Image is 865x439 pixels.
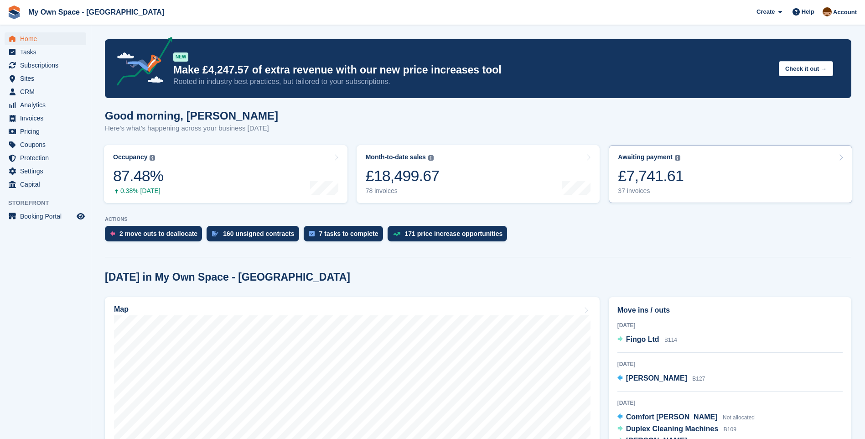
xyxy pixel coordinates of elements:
div: 37 invoices [618,187,684,195]
span: Settings [20,165,75,178]
span: B114 [664,337,677,343]
a: menu [5,46,86,58]
img: stora-icon-8386f47178a22dfd0bd8f6a31ec36ba5ce8667c1dd55bd0f319d3a0aa187defe.svg [7,5,21,19]
span: Capital [20,178,75,191]
span: Home [20,32,75,45]
a: menu [5,72,86,85]
div: [DATE] [617,399,843,407]
a: menu [5,165,86,178]
a: menu [5,210,86,223]
a: menu [5,178,86,191]
span: Create [756,7,775,16]
a: Fingo Ltd B114 [617,334,677,346]
div: Occupancy [113,153,147,161]
div: Awaiting payment [618,153,673,161]
div: 78 invoices [366,187,440,195]
img: icon-info-grey-7440780725fd019a000dd9b08b2336e03edf1995a4989e88bcd33f0948082b44.svg [428,155,434,161]
a: menu [5,125,86,138]
a: 160 unsigned contracts [207,226,303,246]
span: Subscriptions [20,59,75,72]
h1: Good morning, [PERSON_NAME] [105,110,278,122]
a: Comfort [PERSON_NAME] Not allocated [617,412,755,423]
div: [DATE] [617,321,843,329]
img: icon-info-grey-7440780725fd019a000dd9b08b2336e03edf1995a4989e88bcd33f0948082b44.svg [675,155,680,161]
span: Help [802,7,814,16]
img: price-adjustments-announcement-icon-8257ccfd72463d97f412b2fc003d46551f7dbcb40ab6d574587a9cd5c0d94... [109,37,173,89]
a: Awaiting payment £7,741.61 37 invoices [609,145,852,203]
p: Make £4,247.57 of extra revenue with our new price increases tool [173,63,772,77]
a: menu [5,152,86,164]
p: Here's what's happening across your business [DATE] [105,123,278,134]
a: Month-to-date sales £18,499.67 78 invoices [357,145,600,203]
h2: Move ins / outs [617,305,843,316]
div: Month-to-date sales [366,153,426,161]
span: B109 [724,426,736,433]
span: Booking Portal [20,210,75,223]
a: menu [5,138,86,151]
span: Duplex Cleaning Machines [626,425,719,433]
button: Check it out → [779,61,833,76]
a: menu [5,59,86,72]
img: icon-info-grey-7440780725fd019a000dd9b08b2336e03edf1995a4989e88bcd33f0948082b44.svg [150,155,155,161]
span: B127 [692,376,705,382]
div: 160 unsigned contracts [223,230,294,237]
img: price_increase_opportunities-93ffe204e8149a01c8c9dc8f82e8f89637d9d84a8eef4429ea346261dce0b2c0.svg [393,232,400,236]
a: Occupancy 87.48% 0.38% [DATE] [104,145,347,203]
a: Duplex Cleaning Machines B109 [617,423,736,435]
span: Not allocated [723,414,755,421]
a: menu [5,32,86,45]
a: Preview store [75,211,86,222]
a: menu [5,85,86,98]
img: move_outs_to_deallocate_icon-f764333ba52eb49d3ac5e1228854f67142a1ed5810a6f6cc68b1a99e826820c5.svg [110,231,115,236]
div: [DATE] [617,360,843,368]
span: CRM [20,85,75,98]
h2: [DATE] in My Own Space - [GEOGRAPHIC_DATA] [105,271,350,283]
div: £18,499.67 [366,167,440,185]
a: 7 tasks to complete [304,226,388,246]
span: [PERSON_NAME] [626,374,687,382]
img: Paula Harris [823,7,832,16]
div: 171 price increase opportunities [405,230,503,237]
p: ACTIONS [105,216,851,222]
span: Fingo Ltd [626,335,659,343]
a: 171 price increase opportunities [388,226,512,246]
span: Tasks [20,46,75,58]
img: contract_signature_icon-13c848040528278c33f63329250d36e43548de30e8caae1d1a13099fd9432cc5.svg [212,231,218,236]
span: Sites [20,72,75,85]
div: 87.48% [113,167,163,185]
a: menu [5,112,86,125]
span: Comfort [PERSON_NAME] [626,413,718,421]
p: Rooted in industry best practices, but tailored to your subscriptions. [173,77,772,87]
a: menu [5,99,86,111]
div: £7,741.61 [618,167,684,185]
div: NEW [173,52,188,62]
span: Protection [20,152,75,164]
span: Coupons [20,138,75,151]
span: Analytics [20,99,75,111]
span: Storefront [8,199,91,208]
span: Account [833,8,857,17]
a: My Own Space - [GEOGRAPHIC_DATA] [25,5,168,20]
span: Invoices [20,112,75,125]
a: [PERSON_NAME] B127 [617,373,705,385]
h2: Map [114,305,129,314]
div: 7 tasks to complete [319,230,378,237]
a: 2 move outs to deallocate [105,226,207,246]
img: task-75834270c22a3079a89374b754ae025e5fb1db73e45f91037f5363f120a921f8.svg [309,231,315,236]
span: Pricing [20,125,75,138]
div: 0.38% [DATE] [113,187,163,195]
div: 2 move outs to deallocate [119,230,197,237]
